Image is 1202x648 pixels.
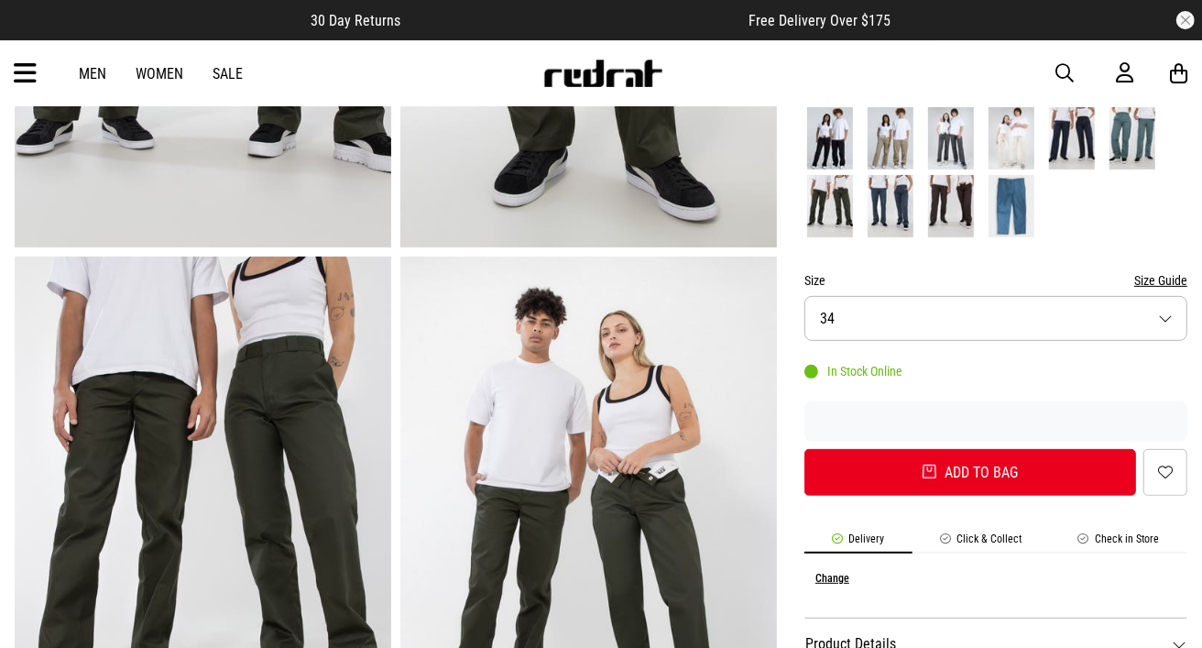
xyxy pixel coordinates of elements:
[989,107,1034,170] img: Bone
[804,412,1187,431] iframe: Customer reviews powered by Trustpilot
[820,310,835,327] span: 34
[804,296,1187,341] button: 34
[311,12,401,29] span: 30 Day Returns
[868,107,913,170] img: Khaki
[804,533,912,554] li: Delivery
[1049,107,1095,170] img: Dark Navy
[1134,269,1187,291] button: Size Guide
[1050,533,1187,554] li: Check in Store
[804,449,1136,496] button: Add to bag
[804,269,1187,291] div: Size
[989,175,1034,237] img: Sky Blue
[79,65,106,82] a: Men
[928,175,974,237] img: Dark Brown
[15,7,70,62] button: Open LiveChat chat widget
[912,533,1051,554] li: Click & Collect
[807,175,853,237] img: Olive Green
[136,65,183,82] a: Women
[807,107,853,170] img: Black/Black
[1109,107,1155,170] img: Lincoln Green
[749,12,891,29] span: Free Delivery Over $175
[213,65,243,82] a: Sale
[438,11,713,29] iframe: Customer reviews powered by Trustpilot
[804,364,902,379] div: In Stock Online
[928,107,974,170] img: Charcoal
[542,60,663,87] img: Redrat logo
[815,572,849,585] button: Change
[868,175,913,237] img: Airforce Blue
